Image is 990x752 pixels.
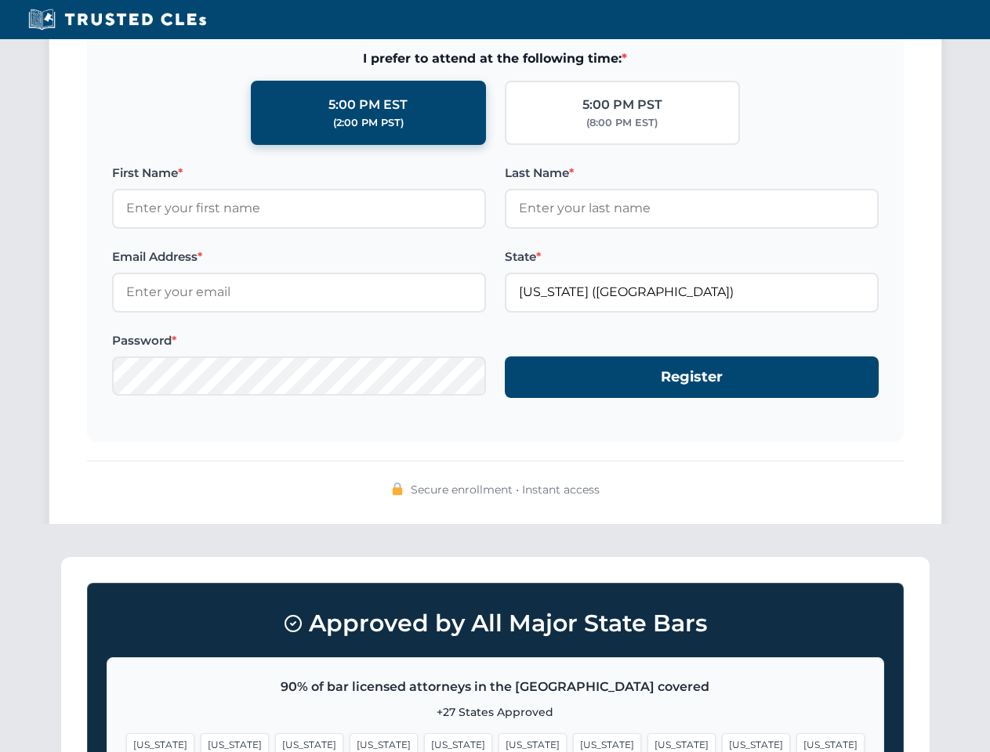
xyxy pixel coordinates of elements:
[505,356,879,398] button: Register
[505,248,879,266] label: State
[107,602,884,645] h3: Approved by All Major State Bars
[112,49,879,69] span: I prefer to attend at the following time:
[126,677,865,697] p: 90% of bar licensed attorneys in the [GEOGRAPHIC_DATA] covered
[112,331,486,350] label: Password
[112,189,486,228] input: Enter your first name
[112,164,486,183] label: First Name
[391,483,404,495] img: 🔒
[505,164,879,183] label: Last Name
[411,481,600,498] span: Secure enrollment • Instant access
[505,189,879,228] input: Enter your last name
[112,273,486,312] input: Enter your email
[586,115,658,131] div: (8:00 PM EST)
[24,8,211,31] img: Trusted CLEs
[126,703,865,721] p: +27 States Approved
[112,248,486,266] label: Email Address
[505,273,879,312] input: Florida (FL)
[333,115,404,131] div: (2:00 PM PST)
[582,95,662,115] div: 5:00 PM PST
[328,95,408,115] div: 5:00 PM EST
